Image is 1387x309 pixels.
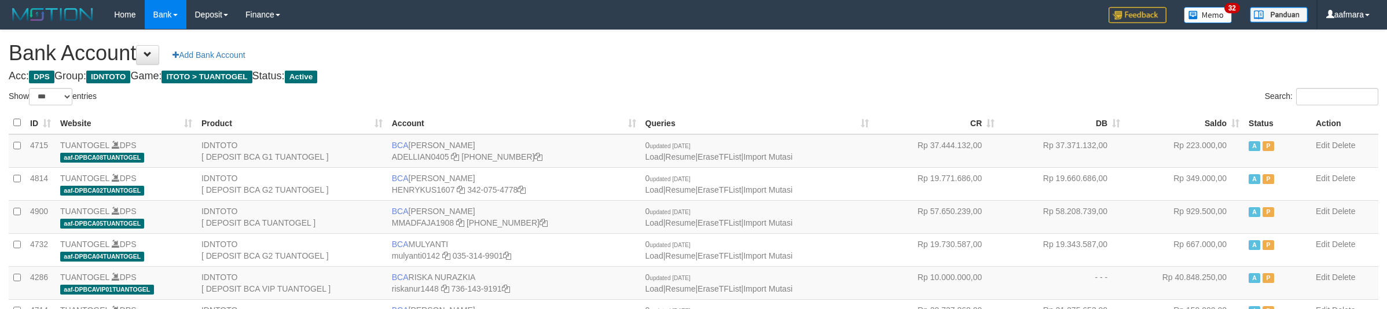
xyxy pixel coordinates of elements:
td: Rp 40.848.250,00 [1125,266,1244,299]
span: Active [1249,273,1260,283]
span: BCA [392,207,409,216]
a: mulyanti0142 [392,251,440,260]
td: - - - [999,266,1125,299]
a: Import Mutasi [743,185,792,194]
span: Active [1249,207,1260,217]
a: Delete [1332,174,1355,183]
span: Active [1249,240,1260,250]
a: TUANTOGEL [60,141,109,150]
span: updated [DATE] [650,209,690,215]
span: BCA [392,240,409,249]
td: [PERSON_NAME] [PHONE_NUMBER] [387,134,641,168]
label: Show entries [9,88,97,105]
span: | | | [645,207,793,227]
span: 0 [645,141,691,150]
td: 4814 [25,167,56,200]
span: updated [DATE] [650,143,690,149]
a: Edit [1316,240,1330,249]
a: Edit [1316,273,1330,282]
img: MOTION_logo.png [9,6,97,23]
td: Rp 349.000,00 [1125,167,1244,200]
span: BCA [392,273,409,282]
span: aaf-DPBCAVIP01TUANTOGEL [60,285,154,295]
td: DPS [56,167,197,200]
td: 4715 [25,134,56,168]
td: Rp 57.650.239,00 [874,200,999,233]
th: Product: activate to sort column ascending [197,112,387,134]
a: TUANTOGEL [60,207,109,216]
span: BCA [392,141,409,150]
th: Website: activate to sort column ascending [56,112,197,134]
td: MULYANTI 035-314-9901 [387,233,641,266]
td: [PERSON_NAME] 342-075-4778 [387,167,641,200]
td: IDNTOTO [ DEPOSIT BCA G2 TUANTOGEL ] [197,167,387,200]
td: Rp 19.730.587,00 [874,233,999,266]
h4: Acc: Group: Game: Status: [9,71,1378,82]
td: Rp 19.660.686,00 [999,167,1125,200]
img: Button%20Memo.svg [1184,7,1232,23]
td: DPS [56,266,197,299]
th: DB: activate to sort column ascending [999,112,1125,134]
span: 0 [645,240,691,249]
a: Delete [1332,207,1355,216]
a: Resume [665,251,695,260]
th: Action [1311,112,1378,134]
input: Search: [1296,88,1378,105]
a: Copy 7361439191 to clipboard [502,284,510,293]
td: 4286 [25,266,56,299]
span: | | | [645,273,793,293]
td: Rp 10.000.000,00 [874,266,999,299]
td: Rp 667.000,00 [1125,233,1244,266]
td: DPS [56,200,197,233]
h1: Bank Account [9,42,1378,65]
td: IDNTOTO [ DEPOSIT BCA G2 TUANTOGEL ] [197,233,387,266]
td: Rp 929.500,00 [1125,200,1244,233]
a: Load [645,152,663,161]
a: Resume [665,218,695,227]
label: Search: [1265,88,1378,105]
a: Edit [1316,207,1330,216]
span: 0 [645,174,691,183]
td: [PERSON_NAME] [PHONE_NUMBER] [387,200,641,233]
span: Active [1249,174,1260,184]
td: 4732 [25,233,56,266]
select: Showentries [29,88,72,105]
a: Copy MMADFAJA1908 to clipboard [456,218,464,227]
a: MMADFAJA1908 [392,218,454,227]
a: Import Mutasi [743,152,792,161]
td: Rp 37.371.132,00 [999,134,1125,168]
span: aaf-DPBCA05TUANTOGEL [60,219,144,229]
a: EraseTFList [698,185,741,194]
th: CR: activate to sort column ascending [874,112,999,134]
span: 0 [645,207,691,216]
td: DPS [56,233,197,266]
a: Delete [1332,240,1355,249]
td: IDNTOTO [ DEPOSIT BCA VIP TUANTOGEL ] [197,266,387,299]
td: DPS [56,134,197,168]
td: Rp 19.771.686,00 [874,167,999,200]
span: aaf-DPBCA04TUANTOGEL [60,252,144,262]
span: aaf-DPBCA02TUANTOGEL [60,186,144,196]
a: Load [645,218,663,227]
span: Paused [1263,141,1274,151]
a: Copy 3420754778 to clipboard [518,185,526,194]
span: Active [285,71,318,83]
span: updated [DATE] [650,176,690,182]
th: Saldo: activate to sort column ascending [1125,112,1244,134]
a: Copy riskanur1448 to clipboard [441,284,449,293]
td: Rp 19.343.587,00 [999,233,1125,266]
a: Add Bank Account [165,45,252,65]
span: Paused [1263,273,1274,283]
td: IDNTOTO [ DEPOSIT BCA TUANTOGEL ] [197,200,387,233]
a: TUANTOGEL [60,273,109,282]
span: updated [DATE] [650,242,690,248]
a: Copy 4062282031 to clipboard [540,218,548,227]
img: Feedback.jpg [1109,7,1166,23]
a: Copy 5655032115 to clipboard [534,152,542,161]
a: Copy ADELLIAN0405 to clipboard [451,152,459,161]
span: BCA [392,174,409,183]
a: Copy 0353149901 to clipboard [503,251,511,260]
a: EraseTFList [698,284,741,293]
th: ID: activate to sort column ascending [25,112,56,134]
span: | | | [645,174,793,194]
